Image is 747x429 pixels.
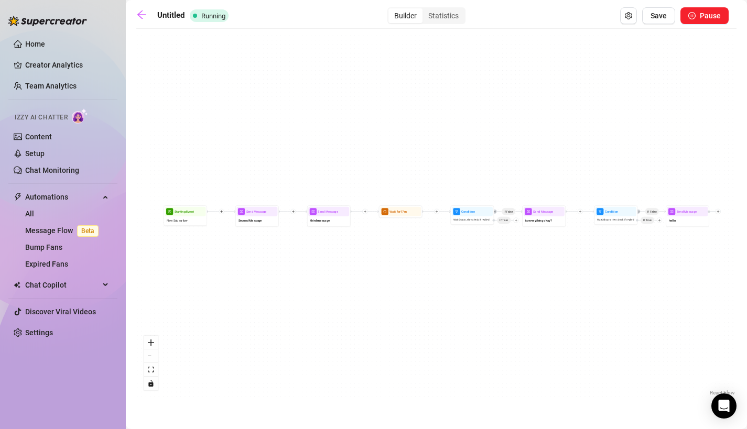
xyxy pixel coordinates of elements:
span: Wait 24 hours, then check if replied [597,218,634,222]
span: Pause [700,12,721,20]
span: Izzy AI Chatter [15,113,68,123]
span: Condition [461,209,475,214]
a: Content [25,133,52,141]
button: Save Flow [642,7,675,24]
span: is everything okay? [525,218,552,223]
span: If True [497,216,511,224]
div: clock-circleWait for17m [379,205,423,217]
a: Discover Viral Videos [25,307,96,316]
span: thunderbolt [14,193,22,201]
span: plus [717,210,720,213]
a: Home [25,40,45,48]
span: Running [201,12,225,20]
span: Condition [605,209,619,214]
span: Chat Copilot [25,277,100,293]
a: React Flow attribution [710,390,735,395]
span: mail [310,208,317,215]
a: All [25,210,34,218]
a: Chat Monitoring [25,166,79,174]
button: Open Exit Rules [620,7,637,24]
span: mail [238,208,245,215]
span: third message [310,218,330,223]
span: Automations [25,189,100,205]
span: mail [525,208,532,215]
span: Send Message [677,209,697,214]
div: Statistics [423,8,464,23]
span: Beta [77,225,99,237]
span: clock-circle [382,208,388,215]
span: plus [363,210,366,213]
a: Bump Fans [25,243,62,251]
a: Expired Fans [25,260,68,268]
span: Second Message [239,218,262,223]
div: mailSend Messagehello [666,205,709,227]
span: If True [640,216,654,224]
span: Send Message [246,209,267,214]
button: fit view [144,363,158,377]
a: arrow-left [136,9,152,22]
img: Chat Copilot [14,281,20,289]
span: Send Message [533,209,554,214]
span: plus [435,210,438,213]
span: Send Message [318,209,338,214]
span: plus [658,218,661,222]
div: filterConditionWait24hours, then check if repliedIf True [594,205,637,225]
span: retweet [493,211,496,213]
div: play-circleStarting EventNew Subscriber [164,205,207,226]
span: Starting Event [175,209,194,214]
span: filter [597,208,603,215]
div: React Flow controls [144,336,158,390]
img: logo-BBDzfeDw.svg [8,16,87,26]
span: pause-circle [688,12,696,19]
span: setting [625,12,632,19]
span: retweet [636,211,640,213]
span: filter [453,208,460,215]
div: Open Intercom Messenger [711,393,737,419]
a: Message FlowBeta [25,226,103,235]
div: mailSend Messagethird message [307,205,351,227]
div: Builder [388,8,423,23]
div: mailSend Messageis everything okay? [522,205,566,227]
button: Pause [680,7,729,24]
button: zoom in [144,336,158,349]
span: Save [651,12,667,20]
span: Wait 0 hours, then check if replied [453,218,489,222]
img: AI Chatter [72,108,88,124]
a: Settings [25,328,53,337]
span: plus [220,210,223,213]
span: New Subscriber [167,218,188,223]
a: Creator Analytics [25,57,109,73]
span: Wait for 17m [389,209,406,214]
div: mailSend MessageSecond Message [235,205,279,227]
a: Setup [25,149,45,158]
a: Team Analytics [25,82,77,90]
div: segmented control [387,7,465,24]
span: arrow-left [136,9,147,20]
span: hello [669,218,676,223]
span: plus [292,210,295,213]
span: plus [579,210,582,213]
span: play-circle [166,208,173,215]
span: mail [668,208,675,215]
button: toggle interactivity [144,377,158,390]
span: plus [514,218,517,222]
div: filterConditionWait0hours, then check if repliedIf True [450,205,494,225]
strong: Untitled [157,10,185,20]
button: zoom out [144,349,158,363]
